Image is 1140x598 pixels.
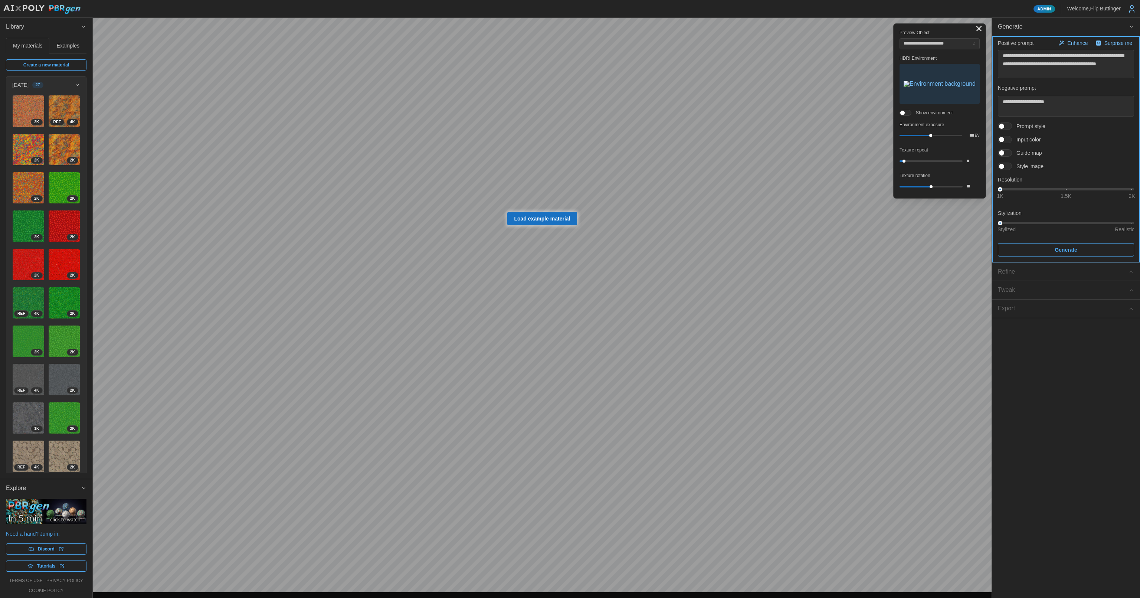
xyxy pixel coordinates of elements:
span: Export [998,300,1128,318]
a: privacy policy [46,578,83,584]
a: 1i2WABxA5HYKFESqAmgc2K [12,95,45,127]
span: 4 K [34,311,39,317]
div: Refine [998,267,1128,277]
button: Enhance [1057,38,1090,48]
a: T5HLq8ry161zOdMji8Tz4KREF [12,287,45,319]
span: 2 K [70,311,75,317]
span: 2 K [70,157,75,163]
img: mZpNA8bJEy7CkVpBuT3D [13,249,44,281]
img: f1AQjwylG238Y1INkr2i [13,402,44,434]
img: kTy90mGmgqzYuix2D8ba [49,402,80,434]
img: UZl4ow1DecQY0M8Hl4tv [49,210,80,242]
span: 2 K [70,349,75,355]
p: Positive prompt [998,39,1033,47]
img: UYBLZauJqb3bwyPXAbfN [49,95,80,127]
p: Preview Object [900,30,980,36]
img: opOOnk3TfaJOBPczB4Y3 [49,134,80,166]
a: UYBLZauJqb3bwyPXAbfN4KREF [48,95,81,127]
a: Qekv60TEP37jdqXRYy7f2K [48,249,81,281]
span: 2 K [70,272,75,278]
p: Texture rotation [900,173,980,179]
span: 2 K [70,388,75,393]
p: Surprise me [1104,39,1134,47]
img: Environment background [904,81,976,87]
img: 1i2WABxA5HYKFESqAmgc [13,95,44,127]
img: RvFRFoGilhkg4LHqNjP6 [49,441,80,472]
a: cookie policy [29,588,63,594]
button: Tweak [992,281,1140,299]
span: Create a new material [23,60,69,70]
a: Tutorials [6,561,86,572]
a: 5MgrzKnKoefrJVUtEze42K [48,363,81,396]
span: 2 K [34,119,39,125]
a: rZ4lHFLJXyOUEAiV9ayU2K [12,134,45,166]
span: Prompt style [1012,122,1045,130]
button: Refine [992,263,1140,281]
a: Discord [6,543,86,555]
a: D2mQqWy1jwjU46bOabdP2K [48,287,81,319]
span: 2 K [34,349,39,355]
p: Environment exposure [900,122,980,128]
p: Stylization [998,209,1134,217]
img: PBRgen explained in 5 minutes [6,499,86,524]
span: Tweak [998,281,1128,299]
span: 2 K [70,234,75,240]
span: Load example material [514,212,570,225]
span: Admin [1037,6,1051,12]
span: 2 K [70,426,75,432]
span: Generate [1055,244,1077,256]
img: 1lVrNKu5ZjjTom45eeWY [13,364,44,395]
span: Tutorials [37,561,56,571]
span: 2 K [34,196,39,202]
span: Library [6,18,81,36]
span: 2 K [70,464,75,470]
span: Discord [38,544,55,554]
span: Explore [6,479,81,497]
p: Resolution [998,176,1134,183]
button: [DATE]27 [6,77,86,93]
p: Welcome, Flip Buttinger [1067,5,1121,12]
a: ZPBP5pEx70CrxJO03okz2K [48,172,81,204]
span: REF [17,464,25,470]
a: Load example material [507,212,577,225]
span: REF [17,311,25,317]
span: 4 K [34,464,39,470]
a: f1AQjwylG238Y1INkr2i1K [12,402,45,434]
img: Qekv60TEP37jdqXRYy7f [49,249,80,281]
span: 2 K [70,196,75,202]
img: MujOtITkD3gRryerdJdu [49,326,80,357]
img: 5MgrzKnKoefrJVUtEze4 [49,364,80,395]
a: opOOnk3TfaJOBPczB4Y32K [48,134,81,166]
a: terms of use [9,578,43,584]
span: 2 K [34,157,39,163]
span: 27 [36,82,40,88]
p: [DATE] [12,81,29,89]
a: MujOtITkD3gRryerdJdu2K [48,325,81,357]
button: Export [992,300,1140,318]
span: Input color [1012,136,1041,143]
a: Create a new material [6,59,86,71]
p: Need a hand? Jump in: [6,530,86,537]
img: T5HLq8ry161zOdMji8Tz [13,287,44,319]
span: REF [53,119,61,125]
a: yoveMHJhHiOC8sj6olSN2K [12,325,45,357]
p: EV [975,134,980,137]
span: Generate [998,18,1128,36]
span: Guide map [1012,149,1042,157]
a: mZpNA8bJEy7CkVpBuT3D2K [12,249,45,281]
button: Toggle viewport controls [974,23,984,34]
a: UZl4ow1DecQY0M8Hl4tv2K [48,210,81,242]
a: 1lVrNKu5ZjjTom45eeWY4KREF [12,363,45,396]
a: 3Ez8FMCVpDbU9c8ROAca2K [12,172,45,204]
p: My materials [13,42,42,49]
button: Environment background [900,64,980,104]
span: 4 K [34,388,39,393]
img: AIxPoly PBRgen [3,4,81,14]
span: REF [17,388,25,393]
button: Surprise me [1094,38,1134,48]
p: Negative prompt [998,84,1134,92]
span: Examples [57,43,79,48]
p: Enhance [1067,39,1089,47]
button: Generate [992,18,1140,36]
a: kTy90mGmgqzYuix2D8ba2K [48,402,81,434]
